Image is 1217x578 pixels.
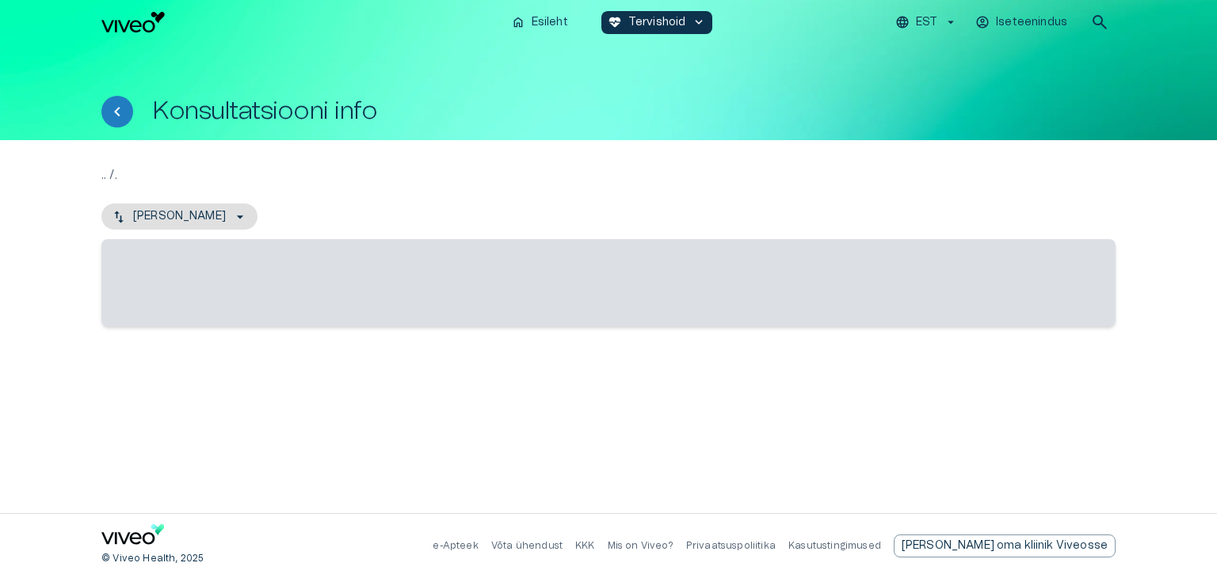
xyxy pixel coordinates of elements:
[916,14,937,31] p: EST
[101,96,133,127] button: Tagasi
[601,11,713,34] button: ecg_heartTervishoidkeyboard_arrow_down
[788,541,881,550] a: Kasutustingimused
[101,203,258,230] button: [PERSON_NAME]
[101,524,165,550] a: Navigate to home page
[608,15,622,29] span: ecg_heart
[1084,6,1116,38] button: open search modal
[511,15,525,29] span: home
[894,534,1116,557] div: [PERSON_NAME] oma kliinik Viveosse
[692,15,706,29] span: keyboard_arrow_down
[973,11,1071,34] button: Iseteenindus
[532,14,568,31] p: Esileht
[101,552,204,565] p: © Viveo Health, 2025
[101,165,1116,184] p: .. / .
[996,14,1067,31] p: Iseteenindus
[608,539,673,553] p: Mis on Viveo?
[491,539,563,553] p: Võta ühendust
[902,538,1108,554] p: [PERSON_NAME] oma kliinik Viveosse
[101,12,165,32] img: Viveo logo
[628,14,686,31] p: Tervishoid
[575,541,595,550] a: KKK
[133,208,226,225] p: [PERSON_NAME]
[894,534,1116,557] a: Send email to partnership request to viveo
[505,11,576,34] button: homeEsileht
[893,11,960,34] button: EST
[101,239,1116,326] span: ‌
[152,97,377,125] h1: Konsultatsiooni info
[686,541,776,550] a: Privaatsuspoliitika
[101,12,498,32] a: Navigate to homepage
[433,541,478,550] a: e-Apteek
[1090,13,1109,32] span: search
